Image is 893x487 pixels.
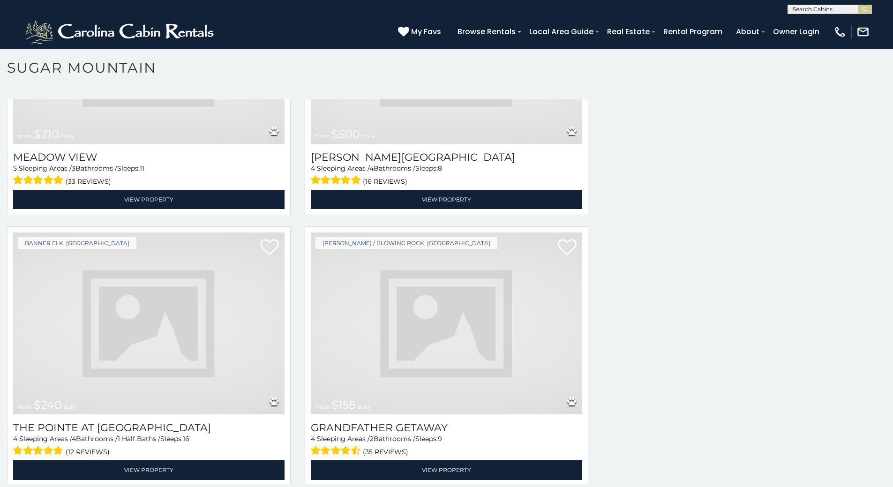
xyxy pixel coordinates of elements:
[13,232,285,414] img: dummy-image.jpg
[13,164,285,187] div: Sleeping Areas / Bathrooms / Sleeps:
[768,23,824,40] a: Owner Login
[72,435,76,443] span: 4
[64,403,77,410] span: daily
[13,421,285,434] a: The Pointe at [GEOGRAPHIC_DATA]
[311,435,315,443] span: 4
[362,133,375,140] span: daily
[311,460,582,480] a: View Property
[331,127,360,141] span: $500
[311,232,582,414] img: dummy-image.jpg
[61,133,74,140] span: daily
[183,435,189,443] span: 16
[311,434,582,458] div: Sleeping Areas / Bathrooms / Sleeps:
[370,435,374,443] span: 2
[411,26,441,37] span: My Favs
[602,23,654,40] a: Real Estate
[558,238,577,258] a: Add to favorites
[311,232,582,414] a: from $155 daily
[833,25,847,38] img: phone-regular-white.png
[311,151,582,164] h3: Misty Mountain Manor
[13,434,285,458] div: Sleeping Areas / Bathrooms / Sleeps:
[731,23,764,40] a: About
[23,18,218,46] img: White-1-2.png
[311,151,582,164] a: [PERSON_NAME][GEOGRAPHIC_DATA]
[311,190,582,209] a: View Property
[363,446,408,458] span: (35 reviews)
[66,446,110,458] span: (12 reviews)
[369,164,374,172] span: 4
[18,403,32,410] span: from
[260,238,279,258] a: Add to favorites
[311,164,582,187] div: Sleeping Areas / Bathrooms / Sleeps:
[18,237,136,249] a: Banner Elk, [GEOGRAPHIC_DATA]
[398,26,443,38] a: My Favs
[453,23,520,40] a: Browse Rentals
[856,25,870,38] img: mail-regular-white.png
[311,421,582,434] a: Grandfather Getaway
[13,190,285,209] a: View Property
[525,23,598,40] a: Local Area Guide
[331,398,356,412] span: $155
[13,421,285,434] h3: The Pointe at North View
[72,164,75,172] span: 3
[315,133,330,140] span: from
[118,435,160,443] span: 1 Half Baths /
[438,435,442,443] span: 9
[315,237,497,249] a: [PERSON_NAME] / Blowing Rock, [GEOGRAPHIC_DATA]
[18,133,32,140] span: from
[13,232,285,414] a: from $240 daily
[659,23,727,40] a: Rental Program
[140,164,144,172] span: 11
[34,398,62,412] span: $240
[315,403,330,410] span: from
[34,127,59,141] span: $210
[13,164,17,172] span: 5
[66,175,111,187] span: (33 reviews)
[13,460,285,480] a: View Property
[358,403,371,410] span: daily
[13,151,285,164] a: Meadow View
[13,435,17,443] span: 4
[311,164,315,172] span: 4
[363,175,407,187] span: (16 reviews)
[438,164,442,172] span: 8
